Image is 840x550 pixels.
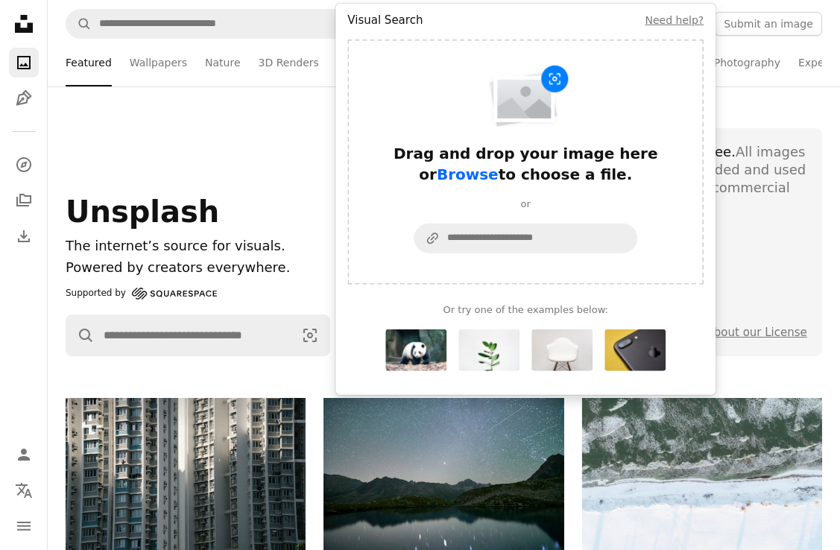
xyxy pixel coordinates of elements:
[66,10,92,38] button: Search Unsplash
[9,511,39,541] button: Menu
[679,39,780,86] a: Street Photography
[9,475,39,505] button: Language
[66,257,330,279] p: Powered by creators everywhere.
[376,59,675,185] button: Drag and drop your image here orBrowseto choose a file.
[9,9,39,42] a: Home — Unsplash
[385,329,446,371] button: Search for this image
[604,329,666,371] img: photo-1502096472573-eaac515392c6
[9,150,39,180] a: Explore
[645,14,704,26] a: Need help?
[259,39,319,86] a: 3D Renders
[335,39,716,395] div: Visual search form
[347,13,423,28] h4: Visual Search
[66,314,330,356] form: Find visuals sitewide
[66,315,95,355] button: Search Unsplash
[458,329,520,371] img: photo-1501004318641-b39e6451bec6
[604,329,666,371] button: Search for this image
[385,329,446,371] img: photo-1566487097168-e91a4f38bee2
[376,143,675,185] div: Drag and drop your image here or to choose a file.
[9,186,39,215] a: Collections
[9,440,39,470] a: Log in / Sign up
[672,326,807,339] a: Learn about our License
[66,469,306,482] a: Tall apartment buildings with many windows and balconies.
[531,329,593,371] button: Search for this image
[291,315,329,355] button: Visual search
[205,39,240,86] a: Nature
[130,39,187,86] a: Wallpapers
[66,195,219,229] span: Unsplash
[66,9,546,39] form: Find visuals sitewide
[9,83,39,113] a: Illustrations
[715,12,822,36] button: Submit an image
[458,329,520,371] button: Search for this image
[323,471,563,484] a: Starry night sky over a calm mountain lake
[66,236,330,257] h1: The internet’s source for visuals.
[531,329,593,371] img: photo-1505843490538-5133c6c7d0e1
[582,481,822,494] a: Snow covered landscape with frozen water
[347,291,704,383] div: Or try one of the examples below:
[437,165,499,183] span: Browse
[9,221,39,251] a: Download History
[9,48,39,78] a: Photos
[66,285,217,303] a: Supported by
[414,197,637,212] div: or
